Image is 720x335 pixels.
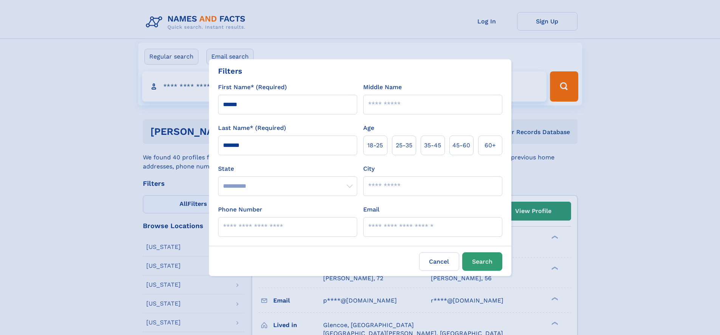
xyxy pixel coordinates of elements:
[363,124,374,133] label: Age
[218,124,286,133] label: Last Name* (Required)
[452,141,470,150] span: 45‑60
[396,141,412,150] span: 25‑35
[218,83,287,92] label: First Name* (Required)
[218,164,357,173] label: State
[218,65,242,77] div: Filters
[363,205,379,214] label: Email
[424,141,441,150] span: 35‑45
[363,83,402,92] label: Middle Name
[363,164,375,173] label: City
[218,205,262,214] label: Phone Number
[419,252,459,271] label: Cancel
[462,252,502,271] button: Search
[367,141,383,150] span: 18‑25
[485,141,496,150] span: 60+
